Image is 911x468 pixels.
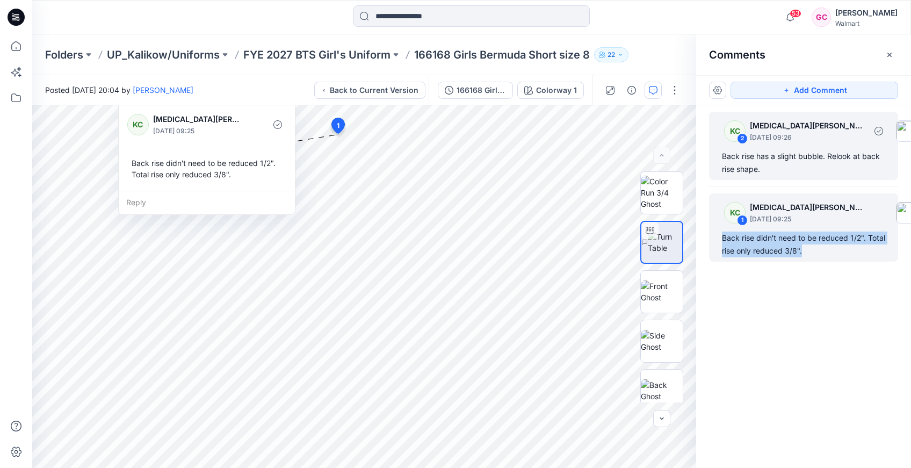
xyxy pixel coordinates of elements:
[641,176,683,210] img: Color Run 3/4 Ghost
[641,330,683,352] img: Side Ghost
[414,47,590,62] p: 166168 Girls Bermuda Short size 8
[835,19,898,27] div: Walmart
[314,82,425,99] button: Back to Current Version
[812,8,831,27] div: GC
[724,202,746,224] div: KC
[337,121,339,131] span: 1
[119,191,295,214] div: Reply
[731,82,898,99] button: Add Comment
[536,84,577,96] div: Colorway 1
[107,47,220,62] a: UP_Kalikow/Uniforms
[153,113,241,126] p: [MEDICAL_DATA][PERSON_NAME]
[724,120,746,142] div: KC
[737,133,748,144] div: 2
[45,47,83,62] a: Folders
[722,150,885,176] div: Back rise has a slight bubble. Relook at back rise shape.
[722,232,885,257] div: Back rise didn't need to be reduced 1/2". Total rise only reduced 3/8".
[127,114,149,135] div: KC
[750,119,866,132] p: [MEDICAL_DATA][PERSON_NAME]
[641,379,683,402] img: Back Ghost
[641,280,683,303] img: Front Ghost
[835,6,898,19] div: [PERSON_NAME]
[457,84,506,96] div: 166168 Girls Bermuda Short size 8
[750,132,866,143] p: [DATE] 09:26
[594,47,628,62] button: 22
[750,214,866,225] p: [DATE] 09:25
[517,82,584,99] button: Colorway 1
[790,9,801,18] span: 53
[750,201,866,214] p: [MEDICAL_DATA][PERSON_NAME]
[438,82,513,99] button: 166168 Girls Bermuda Short size 8
[623,82,640,99] button: Details
[133,85,193,95] a: [PERSON_NAME]
[737,215,748,226] div: 1
[243,47,391,62] a: FYE 2027 BTS Girl's Uniform
[648,231,682,254] img: Turn Table
[153,126,241,136] p: [DATE] 09:25
[709,48,765,61] h2: Comments
[45,84,193,96] span: Posted [DATE] 20:04 by
[127,153,286,184] div: Back rise didn't need to be reduced 1/2". Total rise only reduced 3/8".
[608,49,615,61] p: 22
